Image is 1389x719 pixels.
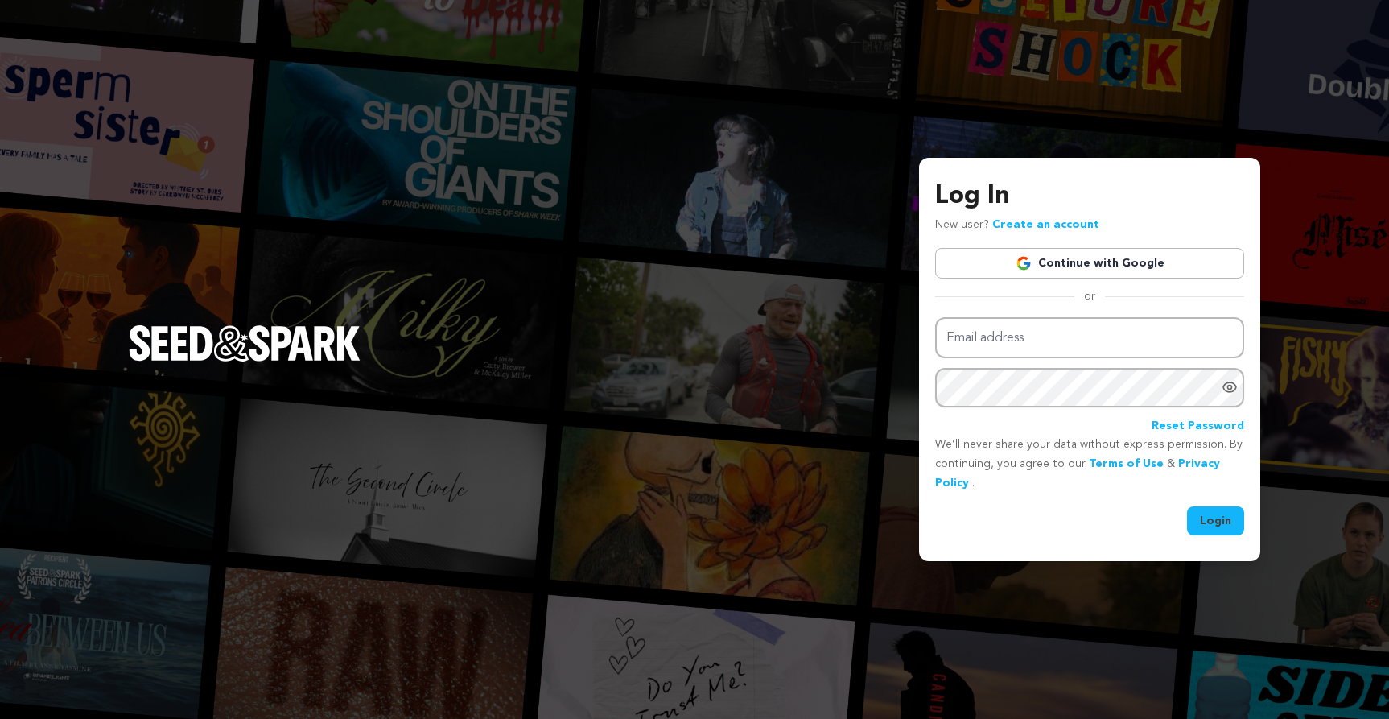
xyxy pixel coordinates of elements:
img: Seed&Spark Logo [129,325,361,361]
span: or [1074,288,1105,304]
a: Show password as plain text. Warning: this will display your password on the screen. [1222,379,1238,395]
h3: Log In [935,177,1244,216]
p: New user? [935,216,1099,235]
a: Reset Password [1152,417,1244,436]
a: Seed&Spark Homepage [129,325,361,393]
button: Login [1187,506,1244,535]
a: Continue with Google [935,248,1244,279]
img: Google logo [1016,255,1032,271]
a: Terms of Use [1089,458,1164,469]
a: Create an account [992,219,1099,230]
input: Email address [935,317,1244,358]
p: We’ll never share your data without express permission. By continuing, you agree to our & . [935,436,1244,493]
a: Privacy Policy [935,458,1220,489]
